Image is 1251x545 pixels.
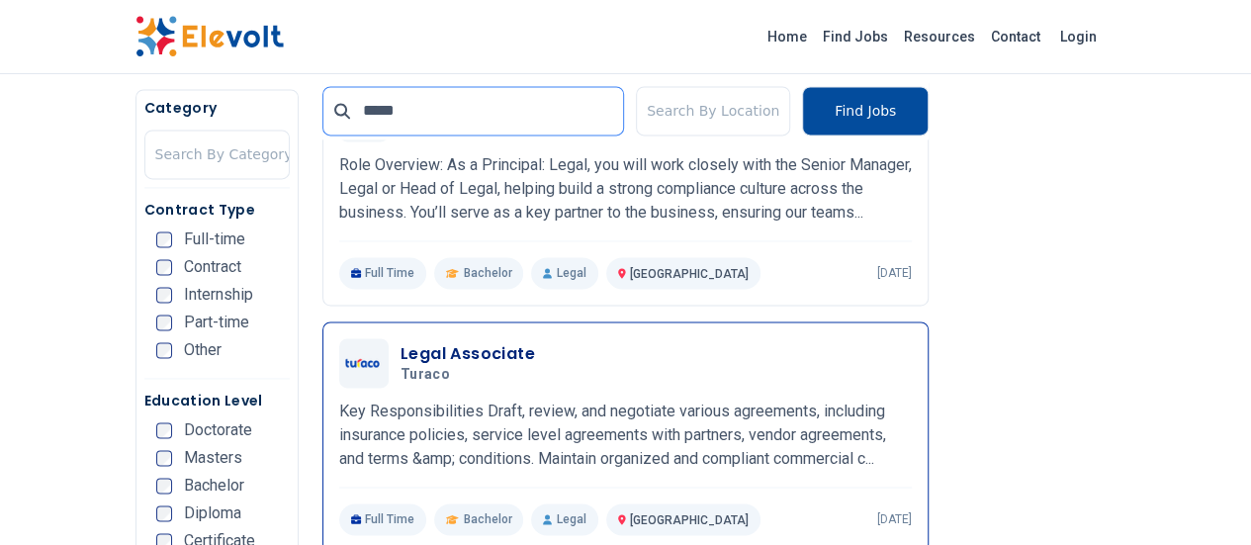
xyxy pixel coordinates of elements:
[156,259,172,275] input: Contract
[630,513,749,527] span: [GEOGRAPHIC_DATA]
[184,287,253,303] span: Internship
[156,342,172,358] input: Other
[877,265,912,281] p: [DATE]
[339,338,912,535] a: TuracoLegal AssociateTuracoKey Responsibilities Draft, review, and negotiate various agreements, ...
[896,21,983,52] a: Resources
[339,153,912,225] p: Role Overview: As a Principal: Legal, you will work closely with the Senior Manager, Legal or Hea...
[184,478,244,494] span: Bachelor
[983,21,1048,52] a: Contact
[135,16,284,57] img: Elevolt
[463,265,511,281] span: Bachelor
[339,92,912,289] a: Cellulant CorporationPrincipal: LegalCellulant CorporationRole Overview: As a Principal: Legal, y...
[156,315,172,330] input: Part-time
[760,21,815,52] a: Home
[184,259,241,275] span: Contract
[156,478,172,494] input: Bachelor
[531,257,597,289] p: Legal
[144,391,290,410] h5: Education Level
[344,358,384,368] img: Turaco
[156,231,172,247] input: Full-time
[156,505,172,521] input: Diploma
[339,257,427,289] p: Full Time
[339,400,912,471] p: Key Responsibilities Draft, review, and negotiate various agreements, including insurance policie...
[339,503,427,535] p: Full Time
[184,231,245,247] span: Full-time
[184,315,249,330] span: Part-time
[144,98,290,118] h5: Category
[401,342,535,366] h3: Legal Associate
[184,422,252,438] span: Doctorate
[156,422,172,438] input: Doctorate
[531,503,597,535] p: Legal
[184,342,222,358] span: Other
[877,511,912,527] p: [DATE]
[1048,17,1109,56] a: Login
[802,86,929,136] button: Find Jobs
[630,267,749,281] span: [GEOGRAPHIC_DATA]
[156,450,172,466] input: Masters
[463,511,511,527] span: Bachelor
[184,450,242,466] span: Masters
[1152,450,1251,545] iframe: Chat Widget
[815,21,896,52] a: Find Jobs
[401,366,450,384] span: Turaco
[184,505,241,521] span: Diploma
[156,287,172,303] input: Internship
[144,200,290,220] h5: Contract Type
